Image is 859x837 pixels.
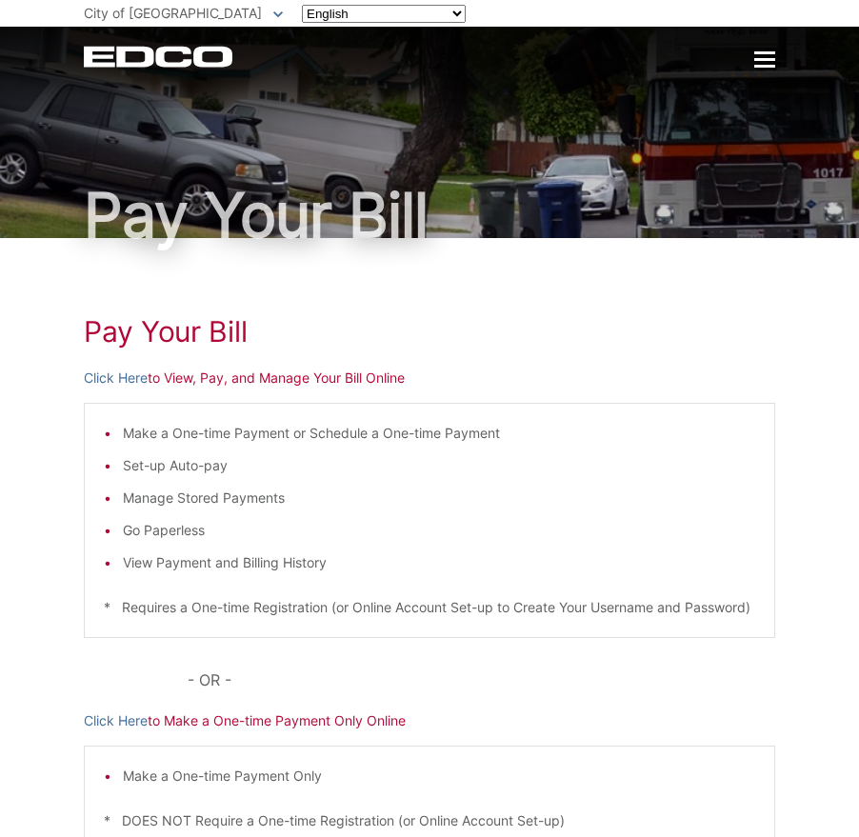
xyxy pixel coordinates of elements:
[123,766,755,787] li: Make a One-time Payment Only
[188,667,775,693] p: - OR -
[84,368,775,389] p: to View, Pay, and Manage Your Bill Online
[302,5,466,23] select: Select a language
[84,185,775,246] h1: Pay Your Bill
[123,520,755,541] li: Go Paperless
[123,552,755,573] li: View Payment and Billing History
[84,710,775,731] p: to Make a One-time Payment Only Online
[84,368,148,389] a: Click Here
[123,488,755,508] li: Manage Stored Payments
[84,46,235,68] a: EDCD logo. Return to the homepage.
[123,423,755,444] li: Make a One-time Payment or Schedule a One-time Payment
[104,597,755,618] p: * Requires a One-time Registration (or Online Account Set-up to Create Your Username and Password)
[84,5,262,21] span: City of [GEOGRAPHIC_DATA]
[84,314,775,349] h1: Pay Your Bill
[104,810,755,831] p: * DOES NOT Require a One-time Registration (or Online Account Set-up)
[84,710,148,731] a: Click Here
[123,455,755,476] li: Set-up Auto-pay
